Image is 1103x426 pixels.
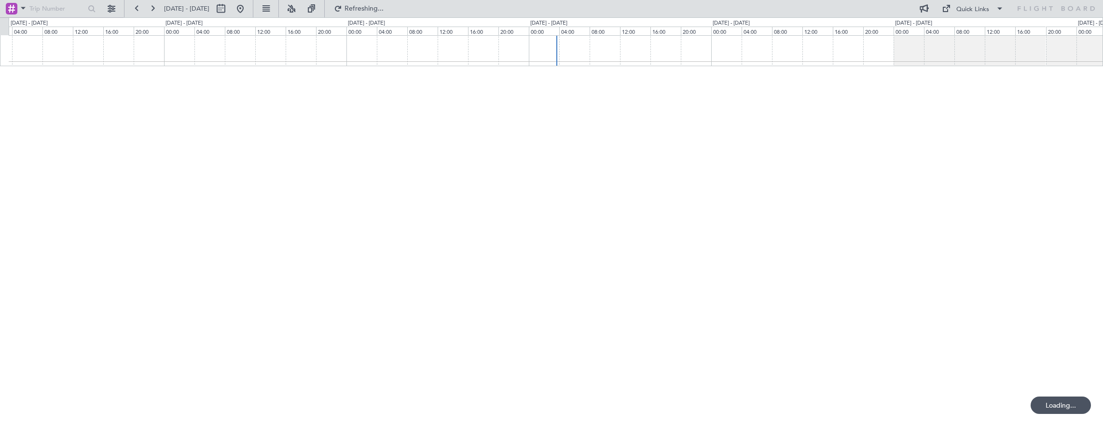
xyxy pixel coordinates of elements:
div: [DATE] - [DATE] [165,19,203,28]
div: [DATE] - [DATE] [348,19,385,28]
div: 00:00 [894,27,924,35]
div: 04:00 [194,27,225,35]
div: [DATE] - [DATE] [11,19,48,28]
div: 16:00 [833,27,863,35]
div: 20:00 [316,27,346,35]
div: 16:00 [286,27,316,35]
span: [DATE] - [DATE] [164,4,209,13]
div: Loading... [1031,397,1091,414]
div: 12:00 [438,27,468,35]
div: 00:00 [164,27,194,35]
div: 12:00 [985,27,1015,35]
div: 08:00 [42,27,73,35]
div: 12:00 [73,27,103,35]
div: 16:00 [103,27,134,35]
span: Refreshing... [344,5,385,12]
div: 04:00 [377,27,407,35]
div: 00:00 [711,27,742,35]
div: 20:00 [863,27,894,35]
div: [DATE] - [DATE] [895,19,932,28]
div: 20:00 [498,27,529,35]
div: 08:00 [772,27,802,35]
div: [DATE] - [DATE] [713,19,750,28]
div: 20:00 [681,27,711,35]
div: 20:00 [1046,27,1076,35]
div: 12:00 [255,27,286,35]
button: Refreshing... [330,1,387,16]
div: 08:00 [407,27,438,35]
div: 00:00 [346,27,377,35]
div: 04:00 [924,27,954,35]
div: 16:00 [1015,27,1046,35]
div: 08:00 [590,27,620,35]
div: 20:00 [134,27,164,35]
div: 16:00 [650,27,681,35]
div: 04:00 [12,27,42,35]
div: Quick Links [956,5,989,14]
div: [DATE] - [DATE] [530,19,567,28]
div: 04:00 [559,27,590,35]
div: 04:00 [742,27,772,35]
div: 12:00 [802,27,833,35]
div: 00:00 [529,27,559,35]
div: 16:00 [468,27,498,35]
button: Quick Links [937,1,1008,16]
div: 08:00 [954,27,985,35]
div: 08:00 [225,27,255,35]
input: Trip Number [29,1,85,16]
div: 12:00 [620,27,650,35]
